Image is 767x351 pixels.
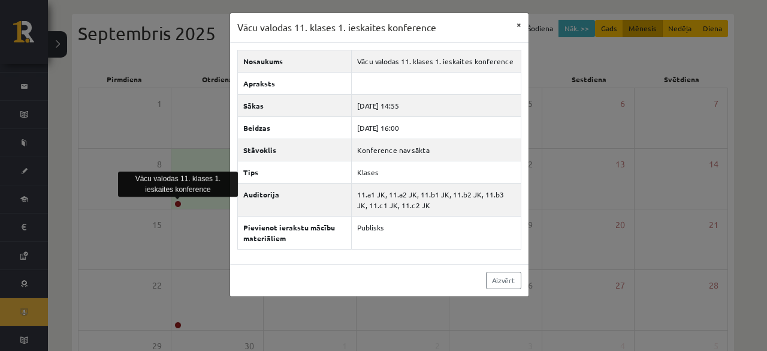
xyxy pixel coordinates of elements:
[237,20,436,35] h3: Vācu valodas 11. klases 1. ieskaites konference
[352,139,521,161] td: Konference nav sākta
[118,172,238,197] div: Vācu valodas 11. klases 1. ieskaites konference
[352,161,521,183] td: Klases
[352,94,521,116] td: [DATE] 14:55
[237,183,352,216] th: Auditorija
[352,116,521,139] td: [DATE] 16:00
[237,50,352,72] th: Nosaukums
[237,216,352,249] th: Pievienot ierakstu mācību materiāliem
[237,116,352,139] th: Beidzas
[237,161,352,183] th: Tips
[237,139,352,161] th: Stāvoklis
[352,183,521,216] td: 11.a1 JK, 11.a2 JK, 11.b1 JK, 11.b2 JK, 11.b3 JK, 11.c1 JK, 11.c2 JK
[237,94,352,116] th: Sākas
[486,272,521,289] a: Aizvērt
[237,72,352,94] th: Apraksts
[352,216,521,249] td: Publisks
[352,50,521,72] td: Vācu valodas 11. klases 1. ieskaites konference
[509,13,529,36] button: ×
